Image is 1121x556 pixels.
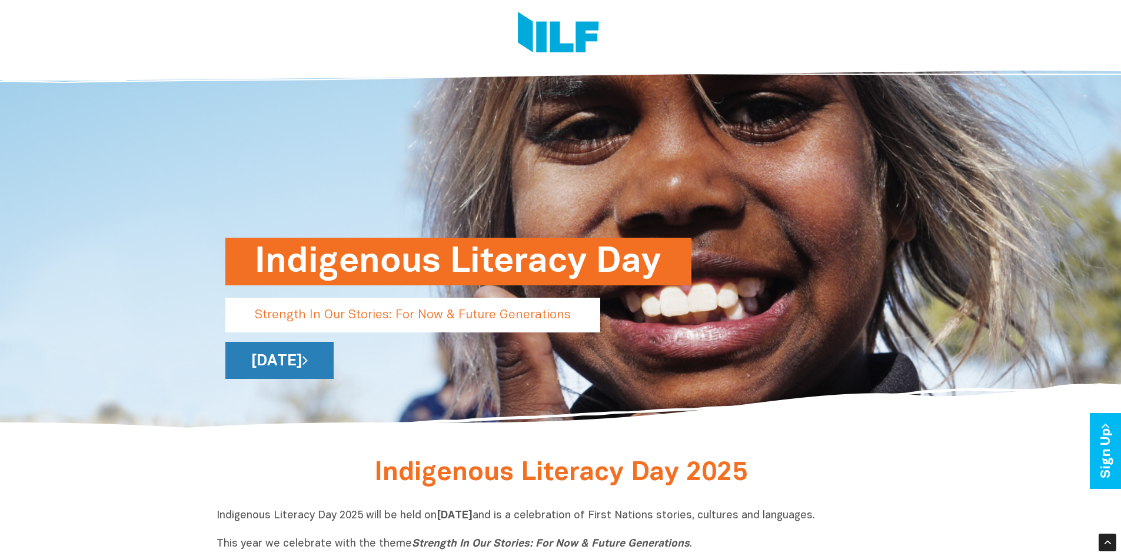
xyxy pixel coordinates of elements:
[225,342,334,379] a: [DATE]
[225,298,600,332] p: Strength In Our Stories: For Now & Future Generations
[374,461,747,485] span: Indigenous Literacy Day 2025
[255,238,662,285] h1: Indigenous Literacy Day
[518,12,599,56] img: Logo
[412,539,690,549] i: Strength In Our Stories: For Now & Future Generations
[437,511,473,521] b: [DATE]
[1099,534,1116,551] div: Scroll Back to Top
